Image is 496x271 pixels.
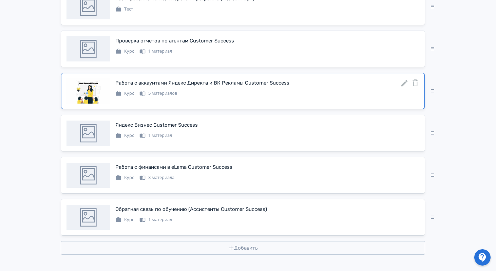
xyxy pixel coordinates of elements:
[139,132,172,139] div: 1 материал
[115,205,267,213] div: Обратная связь по обучению (Ассистенты Customer Success)
[115,121,198,129] div: Яндекс Бизнес Customer Success
[115,132,134,139] div: Курс
[115,48,134,55] div: Курс
[139,174,174,181] div: 3 материала
[115,174,134,181] div: Курс
[115,6,133,13] div: Тест
[61,241,425,255] button: Добавить
[115,79,289,87] div: Работа с аккаунтами Яндекс Директа и ВК Рекламы Customer Success
[115,37,234,45] div: Проверка отчетов по агентам Customer Success
[115,216,134,223] div: Курс
[115,90,134,97] div: Курс
[115,163,232,171] div: Работа с финансами в eLama Customer Success
[139,90,177,97] div: 5 материалов
[139,216,172,223] div: 1 материал
[139,48,172,55] div: 1 материал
